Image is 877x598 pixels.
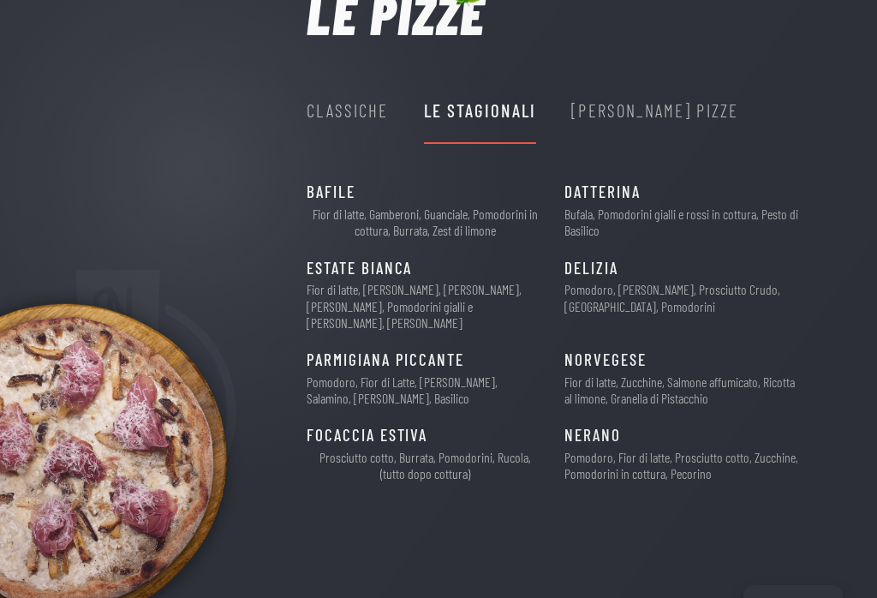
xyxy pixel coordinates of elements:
[564,422,621,449] span: NERANO
[564,374,801,406] p: Fior di latte, Zucchine, Salmone affumicato, Ricotta al limone, Granella di Pistacchio
[307,206,543,238] p: Fior di latte, Gamberoni, Guanciale, Pomodorini in cottura, Burrata, Zest di limone
[307,281,543,331] p: Fior di latte, [PERSON_NAME], [PERSON_NAME], [PERSON_NAME], Pomodorini gialli e [PERSON_NAME], [P...
[564,449,801,481] p: Pomodoro, Fior di latte, Prosciutto cotto, Zucchine, Pomodorini in cottura, Pecorino
[307,374,543,406] p: Pomodoro, Fior di Latte, [PERSON_NAME], Salamino, [PERSON_NAME], Basilico
[564,281,801,314] p: Pomodoro, [PERSON_NAME], Prosciutto Crudo, [GEOGRAPHIC_DATA], Pomodorini
[307,449,543,481] p: Prosciutto cotto, Burrata, Pomodorini, Rucola, (tutto dopo cottura)
[564,347,646,374] span: NORVEGESE
[564,179,640,206] span: DATTERINA
[307,179,355,206] span: BAFILE
[307,422,427,449] span: FOCACCIA ESTIVA
[424,96,536,124] div: Le Stagionali
[564,206,801,238] p: Bufala, Pomodorini gialli e rossi in cottura, Pesto di Basilico
[571,96,738,124] div: [PERSON_NAME] Pizze
[307,96,388,124] div: Classiche
[307,347,463,374] span: PARMIGIANA PICCANTE
[564,255,617,282] span: DELIZIA
[307,255,412,282] span: ESTATE BIANCA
